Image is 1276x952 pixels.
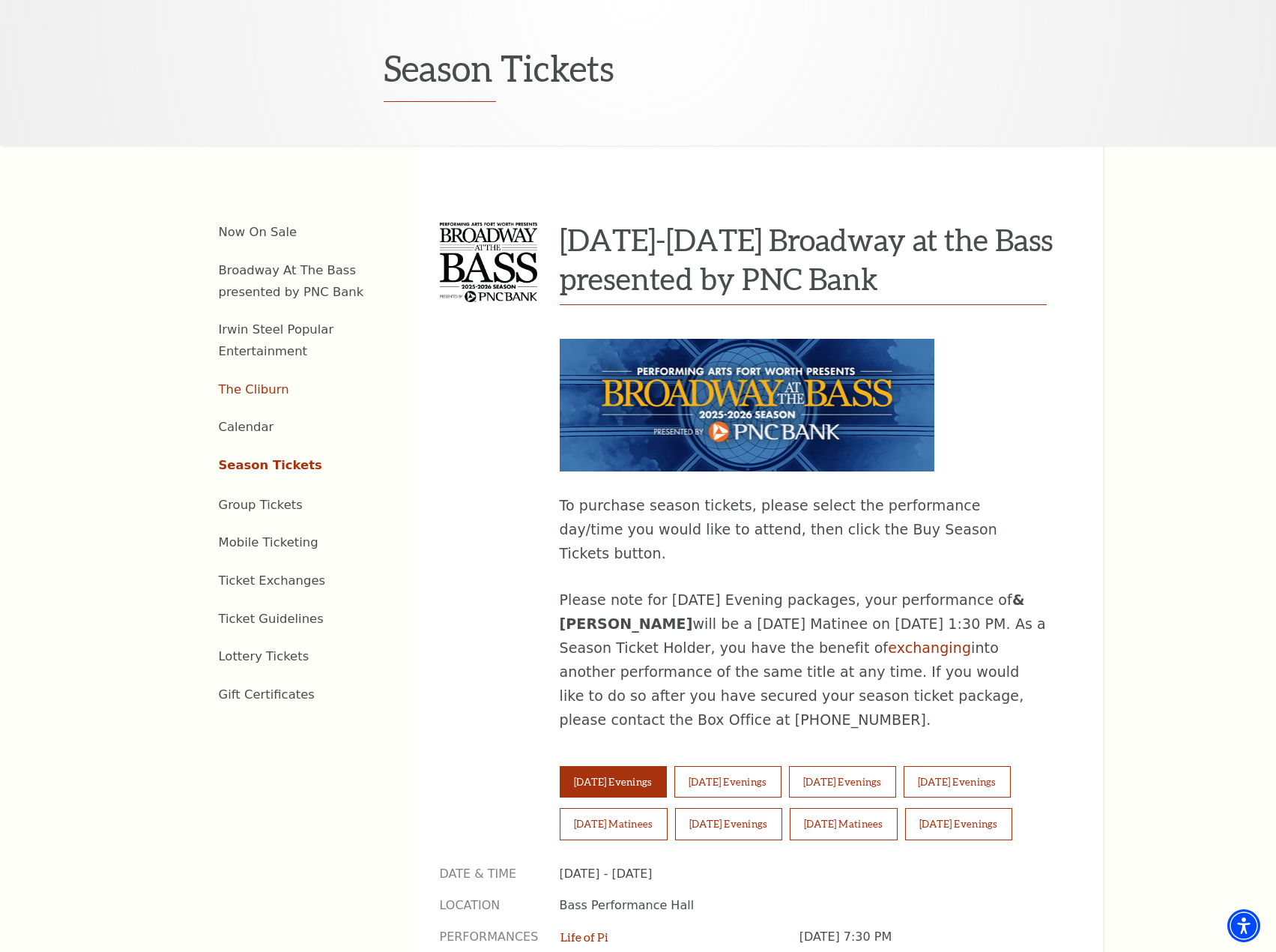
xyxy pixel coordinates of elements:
[560,930,608,944] a: Life of Pi
[384,46,893,102] h1: Season Tickets
[560,897,1058,914] p: Bass Performance Hall
[560,588,1047,732] p: Please note for [DATE] Evening packages, your performance of will be a [DATE] Matinee on [DATE] 1...
[219,649,309,663] a: Lottery Tickets
[560,339,934,472] img: To purchase season tickets, please select the performance day/time you would like to attend, then...
[219,687,315,702] a: Gift Certificates
[219,225,297,239] a: Now On Sale
[560,808,668,840] button: [DATE] Matinees
[440,897,537,914] p: Location
[674,766,781,798] button: [DATE] Evenings
[560,766,667,798] button: [DATE] Evenings
[219,458,322,472] a: Season Tickets
[560,494,1047,566] p: To purchase season tickets, please select the performance day/time you would like to attend, then...
[440,866,537,882] p: Date & Time
[789,766,896,798] button: [DATE] Evenings
[219,382,289,397] a: The Cliburn
[219,322,334,358] a: Irwin Steel Popular Entertainment
[905,808,1012,840] button: [DATE] Evenings
[675,808,782,840] button: [DATE] Evenings
[219,498,303,512] a: Group Tickets
[219,612,324,626] a: Ticket Guidelines
[560,866,1058,882] p: [DATE] - [DATE]
[219,573,326,588] a: Ticket Exchanges
[1227,909,1260,942] div: Accessibility Menu
[790,808,898,840] button: [DATE] Matinees
[219,263,364,299] a: Broadway At The Bass presented by PNC Bank
[904,766,1011,798] button: [DATE] Evenings
[219,535,318,549] a: Mobile Ticketing
[560,220,1058,297] h3: [DATE]-[DATE] Broadway at the Bass presented by PNC Bank
[219,420,274,434] a: Calendar
[888,639,971,656] a: exchanging
[440,223,537,302] img: 2025-2026 Broadway at the Bass presented by PNC Bank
